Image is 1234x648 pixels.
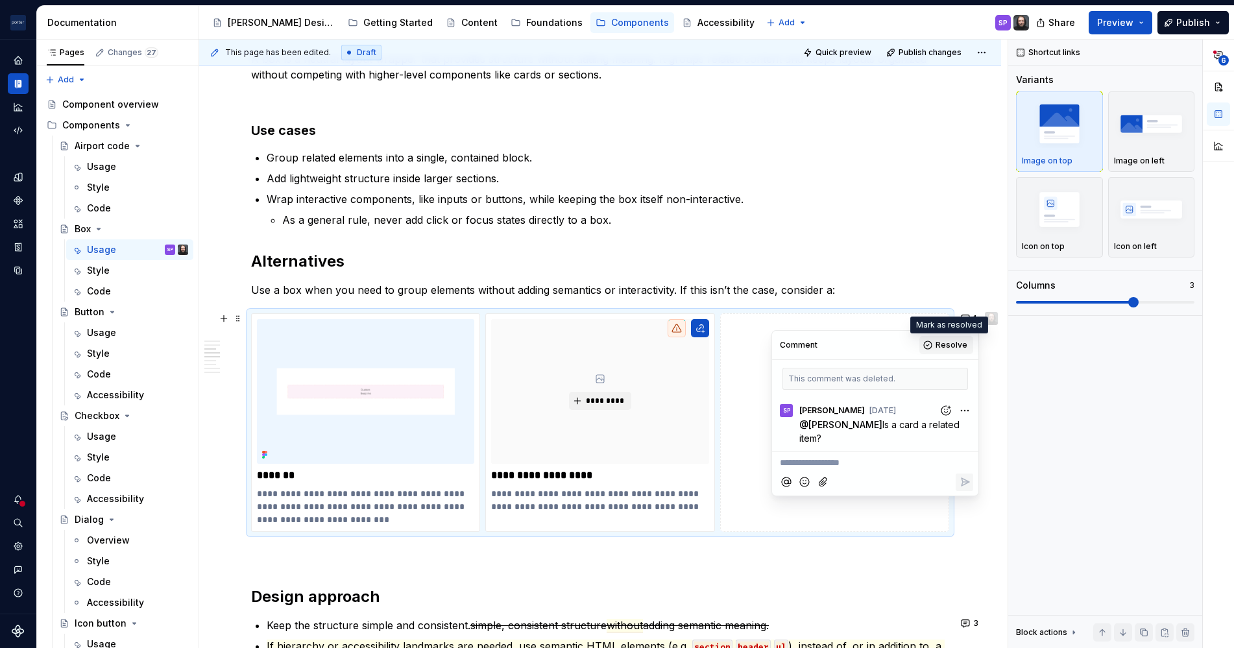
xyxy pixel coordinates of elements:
[87,555,110,568] div: Style
[167,243,173,256] div: SP
[1176,16,1210,29] span: Publish
[1157,11,1229,34] button: Publish
[8,536,29,557] div: Settings
[919,336,973,354] button: Resolve
[1114,156,1165,166] p: Image on left
[8,237,29,258] div: Storybook stories
[998,18,1008,28] div: SP
[54,405,193,426] a: Checkbox
[643,619,769,632] s: adding semantic meaning.
[66,530,193,551] a: Overview
[251,282,949,298] p: Use a box when you need to group elements without adding semantics or interactivity. If this isn’...
[47,47,84,58] div: Pages
[66,571,193,592] a: Code
[799,419,962,444] span: Is a card a related item?
[816,47,871,58] span: Quick preview
[973,313,976,324] span: 1
[66,468,193,488] a: Code
[882,43,967,62] button: Publish changes
[777,474,795,491] button: Mention someone
[75,617,127,630] div: Icon button
[8,213,29,234] a: Assets
[87,326,116,339] div: Usage
[66,488,193,509] a: Accessibility
[42,115,193,136] div: Components
[799,43,877,62] button: Quick preview
[8,167,29,187] a: Design tokens
[267,171,949,186] p: Add lightweight structure inside larger sections.
[782,368,968,390] p: This comment was deleted.
[87,596,144,609] div: Accessibility
[1114,100,1189,147] img: placeholder
[54,136,193,156] a: Airport code
[505,12,588,33] a: Foundations
[1013,15,1029,30] img: Teunis Vorsteveld
[228,16,335,29] div: [PERSON_NAME] Design
[1189,280,1194,291] p: 3
[779,18,795,28] span: Add
[957,309,982,328] button: 1
[956,474,973,491] button: Reply
[54,219,193,239] a: Box
[1022,186,1097,233] img: placeholder
[461,16,498,29] div: Content
[815,474,832,491] button: Attach files
[12,625,25,638] svg: Supernova Logo
[225,47,331,58] span: This page has been edited.
[8,97,29,117] div: Analytics
[251,51,949,82] p: A box is a neutral layout wrapper that provides structure without adding meaning. It groups relat...
[54,613,193,634] a: Icon button
[957,614,984,632] button: 3
[87,285,111,298] div: Code
[66,156,193,177] a: Usage
[796,474,814,491] button: Add emoji
[8,489,29,510] button: Notifications
[42,94,193,115] a: Component overview
[87,202,111,215] div: Code
[1016,623,1079,642] div: Block actions
[8,559,29,580] button: Contact support
[87,160,116,173] div: Usage
[1048,16,1075,29] span: Share
[145,47,158,58] span: 27
[207,12,340,33] a: [PERSON_NAME] Design
[66,281,193,302] a: Code
[899,47,962,58] span: Publish changes
[267,150,949,165] p: Group related elements into a single, contained block.
[1022,156,1072,166] p: Image on top
[1016,279,1056,292] div: Columns
[1016,73,1054,86] div: Variants
[66,447,193,468] a: Style
[777,452,973,470] div: Composer editor
[1016,177,1103,258] button: placeholderIcon on top
[799,419,882,430] span: @
[1097,16,1133,29] span: Preview
[8,50,29,71] a: Home
[985,312,998,325] img: Teunis Vorsteveld
[8,190,29,211] a: Components
[267,191,949,207] p: f non-interactive.
[1089,11,1152,34] button: Preview
[8,73,29,94] a: Documentation
[66,239,193,260] a: UsageSPTeunis Vorsteveld
[66,385,193,405] a: Accessibility
[8,512,29,533] button: Search ⌘K
[87,181,110,194] div: Style
[1108,91,1195,172] button: placeholderImage on left
[10,15,26,30] img: f0306bc8-3074-41fb-b11c-7d2e8671d5eb.png
[780,340,817,350] div: Comment
[66,260,193,281] a: Style
[66,364,193,385] a: Code
[108,47,158,58] div: Changes
[47,16,193,29] div: Documentation
[1022,100,1097,147] img: placeholder
[1016,91,1103,172] button: placeholderImage on top
[66,343,193,364] a: Style
[8,260,29,281] a: Data sources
